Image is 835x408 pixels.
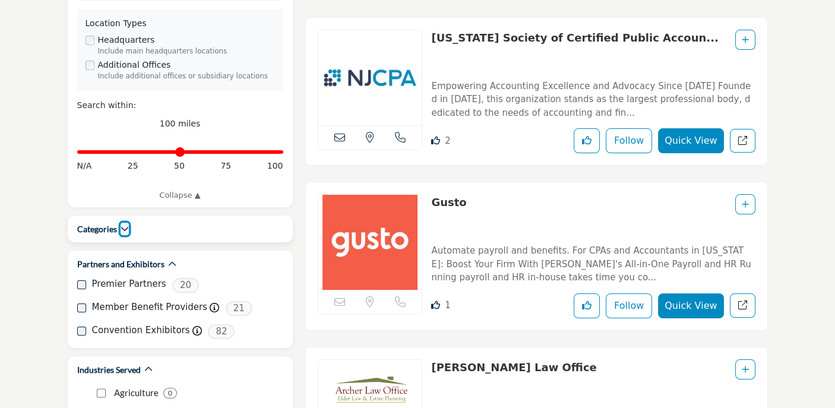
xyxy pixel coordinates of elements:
[730,293,755,318] a: Redirect to listing
[574,128,600,153] button: Like listing
[445,300,451,311] span: 1
[114,386,159,400] p: Agriculture: Agriculture
[431,361,596,374] a: [PERSON_NAME] Law Office
[431,301,440,309] i: Like
[92,301,207,314] label: Member Benefit Providers
[742,35,749,45] a: Add To List
[172,278,199,293] span: 20
[92,277,166,291] label: Premier Partners
[77,258,165,270] h2: Partners and Exhibitors
[742,365,749,374] a: Add To List
[77,160,92,172] span: N/A
[128,160,138,172] span: 25
[318,195,422,290] img: Gusto
[86,17,275,30] div: Location Types
[318,30,422,125] img: New Jersey Society of Certified Public Accountants (NJCPA)
[431,72,755,120] a: Empowering Accounting Excellence and Advocacy Since [DATE] Founded in [DATE], this organization s...
[98,34,155,46] label: Headquarters
[98,46,275,57] div: Include main headquarters locations
[431,244,755,284] p: Automate payroll and benefits. For CPAs and Accountants in [US_STATE]: Boost Your Firm With [PERS...
[658,293,723,318] button: Quick View
[163,388,177,398] div: 0 Results For Agriculture
[77,364,141,376] h2: Industries Served
[742,200,749,209] a: Add To List
[431,359,596,399] p: Archer Law Office
[98,71,275,82] div: Include additional offices or subsidiary locations
[606,293,652,318] button: Follow
[226,301,252,316] span: 21
[431,80,755,120] p: Empowering Accounting Excellence and Advocacy Since [DATE] Founded in [DATE], this organization s...
[98,59,171,71] label: Additional Offices
[92,324,190,337] label: Convention Exhibitors
[445,135,451,146] span: 2
[220,160,231,172] span: 75
[77,99,283,112] div: Search within:
[174,160,185,172] span: 50
[574,293,600,318] button: Like listing
[431,136,440,145] i: Likes
[97,388,106,398] input: Agriculture checkbox
[730,129,755,153] a: Redirect to listing
[606,128,652,153] button: Follow
[431,31,718,44] a: [US_STATE] Society of Certified Public Accoun...
[267,160,283,172] span: 100
[77,189,283,201] a: Collapse ▲
[208,324,235,339] span: 82
[77,223,117,235] h2: Categories
[77,327,86,336] input: Convention Exhibitors checkbox
[77,303,86,312] input: Member Benefit Providers checkbox
[431,237,755,284] a: Automate payroll and benefits. For CPAs and Accountants in [US_STATE]: Boost Your Firm With [PERS...
[160,119,201,128] span: 100 miles
[77,280,86,289] input: Premier Partners checkbox
[431,30,718,69] p: New Jersey Society of Certified Public Accountants (NJCPA)
[658,128,723,153] button: Quick View
[431,196,466,208] a: Gusto
[431,194,466,234] p: Gusto
[168,389,172,397] b: 0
